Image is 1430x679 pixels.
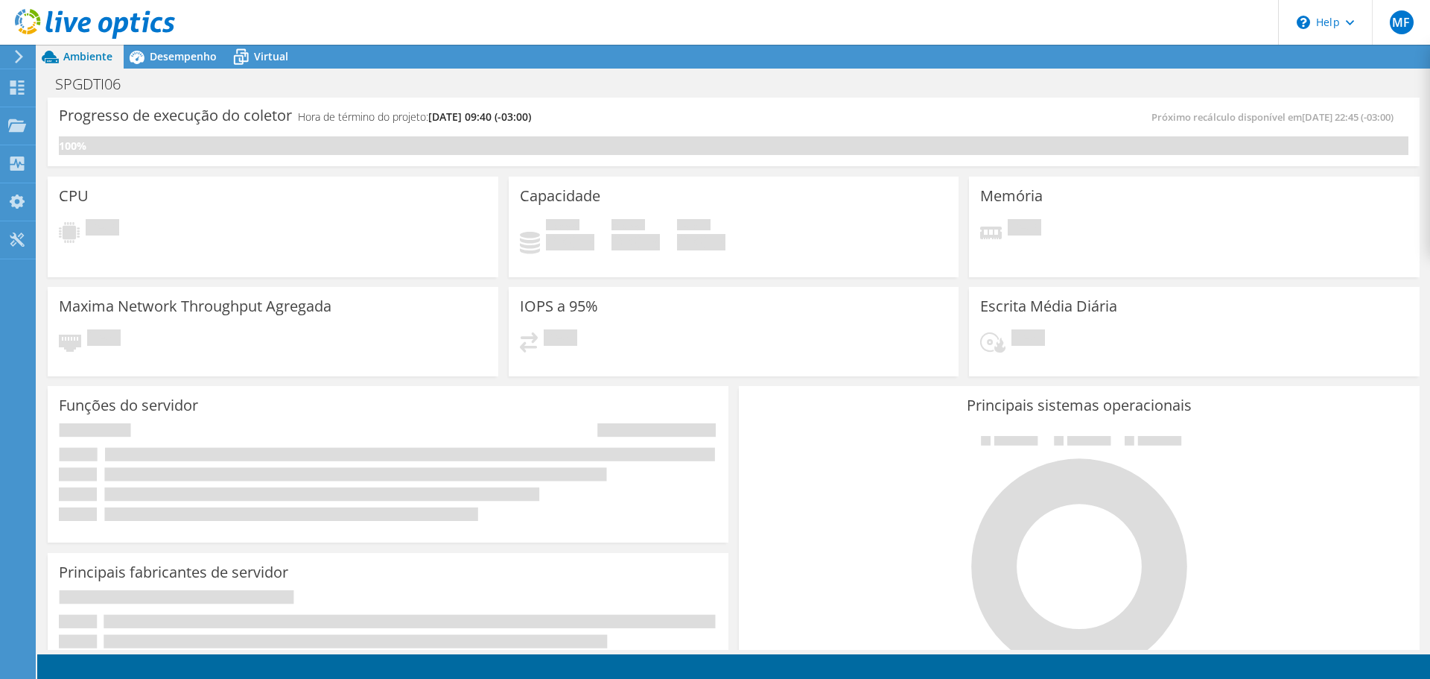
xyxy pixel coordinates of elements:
span: [DATE] 09:40 (-03:00) [428,110,531,124]
span: Pendente [544,329,577,350]
h3: Memória [980,188,1043,204]
h4: 0 GiB [677,234,725,250]
span: Pendente [1011,329,1045,350]
span: Total [677,219,711,234]
span: Próximo recálculo disponível em [1151,110,1401,124]
span: Usado [546,219,579,234]
span: Pendente [1008,219,1041,239]
span: Disponível [611,219,645,234]
span: Ambiente [63,49,112,63]
h3: IOPS a 95% [520,298,598,315]
h3: Escrita Média Diária [980,298,1117,315]
h4: 0 GiB [546,234,594,250]
h4: 0 GiB [611,234,660,250]
h4: Hora de término do projeto: [298,109,531,125]
svg: \n [1297,16,1310,29]
h3: CPU [59,188,89,204]
h3: Capacidade [520,188,600,204]
span: Pendente [87,329,121,350]
span: Desempenho [150,49,217,63]
span: MF [1390,10,1414,34]
h3: Maxima Network Throughput Agregada [59,298,331,315]
h1: SPGDTI06 [48,76,144,92]
span: Pendente [86,219,119,239]
h3: Principais fabricantes de servidor [59,564,288,581]
span: [DATE] 22:45 (-03:00) [1302,110,1394,124]
span: Virtual [254,49,288,63]
h3: Funções do servidor [59,397,198,414]
h3: Principais sistemas operacionais [750,397,1408,414]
